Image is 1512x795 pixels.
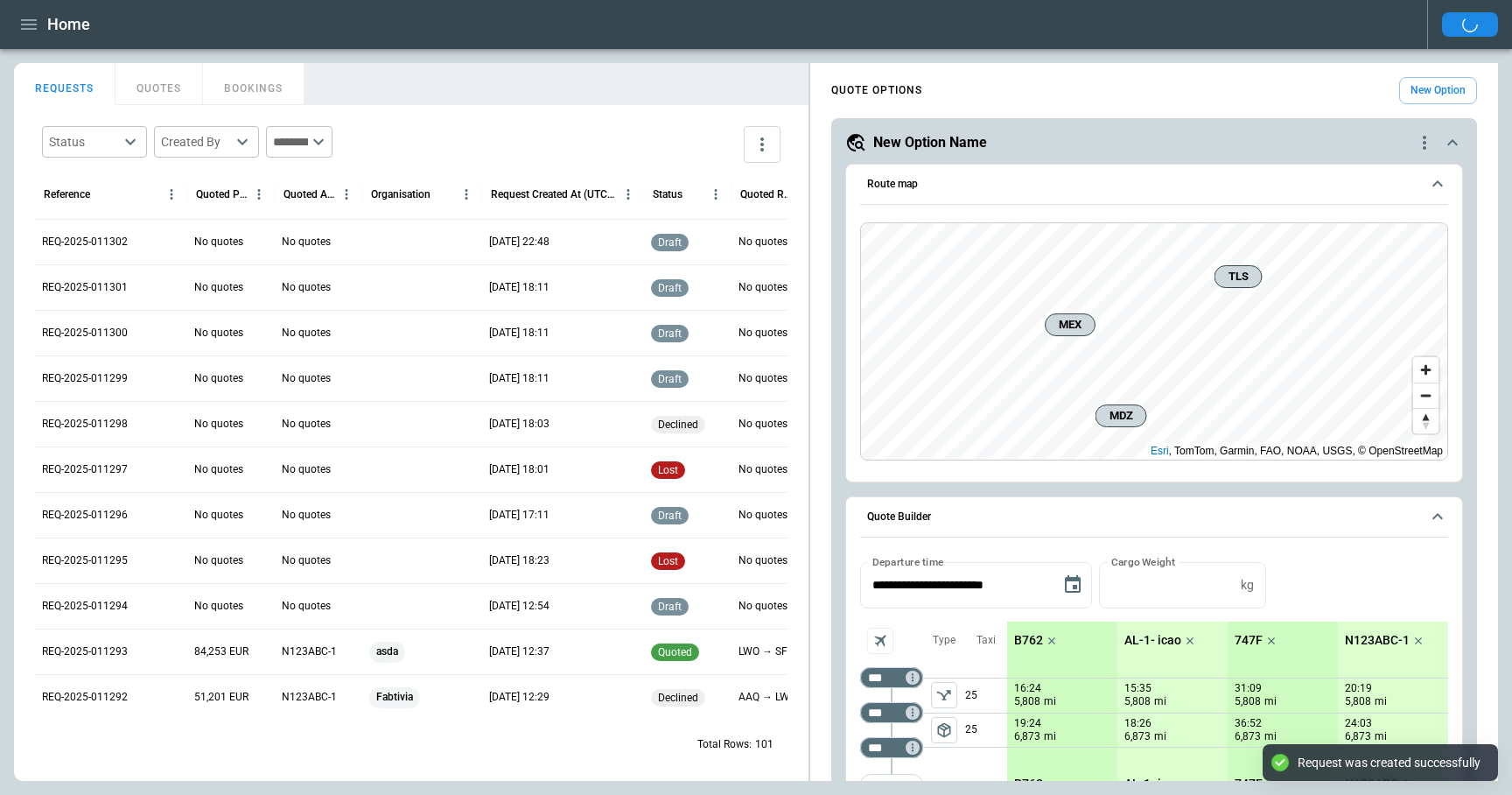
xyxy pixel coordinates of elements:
[1345,717,1372,730] p: 24:03
[1124,682,1151,695] p: 15:35
[738,326,787,341] p: No quotes
[282,553,331,568] p: No quotes
[1345,633,1410,648] p: N123ABC-1
[873,133,987,152] h5: New Option Name
[738,599,787,614] p: No quotes
[1044,729,1056,744] p: mi
[282,371,331,386] p: No quotes
[654,419,702,431] span: declined
[491,188,617,201] div: Request Created At (UTC+3:00)
[42,690,128,705] p: REQ-2025-011292
[651,461,685,479] div: Price too high
[861,223,1447,460] canvas: Map
[931,717,957,743] button: left aligned
[933,633,955,648] p: Type
[194,644,248,659] p: 84,253 EUR
[282,326,331,341] p: No quotes
[738,690,796,705] p: AAQ → LWO
[1235,633,1263,648] p: 747F
[931,717,957,743] span: Type of sector
[738,280,787,295] p: No quotes
[1151,445,1169,457] a: Esri
[1221,268,1254,285] span: TLS
[744,126,780,163] button: more
[194,371,243,386] p: No quotes
[335,183,358,206] button: Quoted Aircraft column menu
[935,721,953,739] span: package_2
[42,326,128,341] p: REQ-2025-011300
[194,235,243,250] p: No quotes
[860,737,923,758] div: Too short
[282,235,331,250] p: No quotes
[1235,682,1262,695] p: 31:09
[42,280,128,295] p: REQ-2025-011301
[1264,694,1277,709] p: mi
[489,644,549,659] p: 03/09/2025 12:37
[654,510,685,522] span: draft
[489,599,549,614] p: 03/09/2025 12:54
[49,133,119,151] div: Status
[455,183,478,206] button: Organisation column menu
[1014,717,1041,730] p: 19:24
[194,417,243,432] p: No quotes
[1414,132,1435,153] div: quote-option-actions
[976,633,996,648] p: Taxi
[860,497,1448,538] button: Quote Builder
[1298,755,1480,770] div: Request was created successfully
[654,601,685,613] span: draft
[1055,567,1090,602] button: Choose date, selected date is Sep 2, 2025
[651,689,705,707] div: Required details (cargo weight, passenger list, etc.) are missing.
[654,646,696,658] span: quoted
[965,679,1007,713] p: 25
[831,87,922,95] h4: QUOTE OPTIONS
[115,63,203,105] button: QUOTES
[653,188,682,201] div: Status
[203,63,304,105] button: BOOKINGS
[489,235,549,250] p: 04/09/2025 22:48
[489,326,549,341] p: 04/09/2025 18:11
[282,644,337,659] p: N123ABC-1
[860,774,923,795] div: Too short
[965,714,1007,747] p: 25
[160,183,183,206] button: Reference column menu
[282,462,331,477] p: No quotes
[1124,729,1151,744] p: 6,873
[1124,694,1151,709] p: 5,808
[1111,554,1175,569] label: Cargo Weight
[489,553,549,568] p: 03/09/2025 18:23
[738,553,787,568] p: No quotes
[194,599,243,614] p: No quotes
[867,628,893,654] span: Aircraft selection
[1375,694,1387,709] p: mi
[1413,408,1438,433] button: Reset bearing to north
[738,235,787,250] p: No quotes
[867,511,931,523] h6: Quote Builder
[1151,442,1443,460] div: , TomTom, Garmin, FAO, NOAA, USGS, © OpenStreetMap
[1044,694,1056,709] p: mi
[42,371,128,386] p: REQ-2025-011299
[860,667,923,688] div: Too short
[489,508,549,523] p: 04/09/2025 17:11
[194,690,248,705] p: 51,201 EUR
[42,644,128,659] p: REQ-2025-011293
[282,690,337,705] p: N123ABC-1
[738,644,794,659] p: LWO → SFO
[1014,694,1040,709] p: 5,808
[1235,717,1262,730] p: 36:52
[371,188,430,201] div: Organisation
[697,737,752,752] p: Total Rows:
[1154,694,1166,709] p: mi
[738,508,787,523] p: No quotes
[42,508,128,523] p: REQ-2025-011296
[654,373,685,385] span: draft
[654,236,685,249] span: draft
[1235,777,1263,791] p: 747F
[654,464,682,476] span: lost
[617,183,640,206] button: Request Created At (UTC+3:00) column menu
[1413,357,1438,383] button: Zoom in
[738,417,787,432] p: No quotes
[489,280,549,295] p: 04/09/2025 18:11
[14,63,115,105] button: REQUESTS
[1235,729,1261,744] p: 6,873
[738,462,787,477] p: No quotes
